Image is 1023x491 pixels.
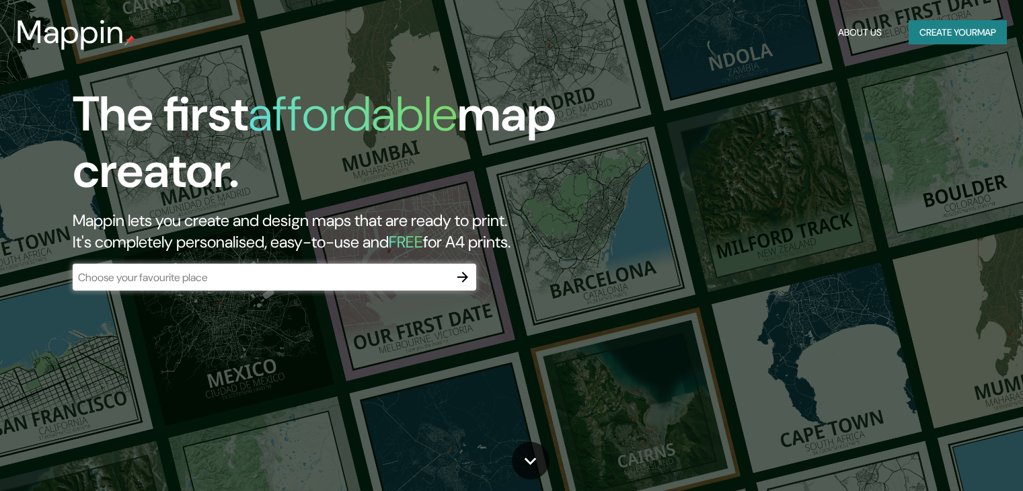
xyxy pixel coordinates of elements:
h1: affordable [248,83,457,145]
input: Choose your favourite place [73,270,449,285]
h1: The first map creator. [73,86,584,210]
h3: Mappin [16,13,124,51]
h2: Mappin lets you create and design maps that are ready to print. It's completely personalised, eas... [73,210,584,253]
img: mappin-pin [124,35,135,46]
button: About Us [833,20,887,45]
h5: FREE [389,231,423,252]
button: Create yourmap [909,20,1007,45]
